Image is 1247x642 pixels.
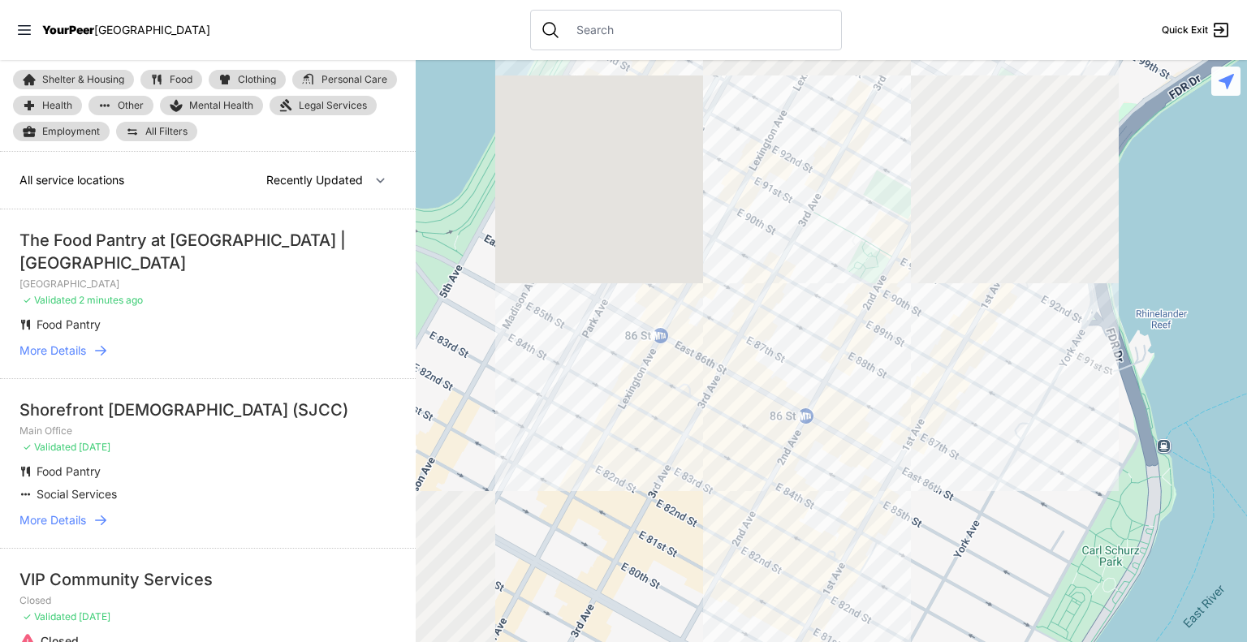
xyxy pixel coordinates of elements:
a: Other [88,96,153,115]
span: All service locations [19,173,124,187]
a: Shelter & Housing [13,70,134,89]
a: Personal Care [292,70,397,89]
input: Search [567,22,831,38]
span: Mental Health [189,99,253,112]
span: YourPeer [42,23,94,37]
span: ✓ Validated [23,610,76,623]
span: [DATE] [79,441,110,453]
span: Social Services [37,487,117,501]
a: Food [140,70,202,89]
span: More Details [19,512,86,528]
span: Legal Services [299,99,367,112]
a: Health [13,96,82,115]
a: More Details [19,512,396,528]
span: ✓ Validated [23,441,76,453]
a: Legal Services [270,96,377,115]
a: Mental Health [160,96,263,115]
span: More Details [19,343,86,359]
a: Employment [13,122,110,141]
p: Main Office [19,424,396,437]
p: Closed [19,594,396,607]
span: Food Pantry [37,464,101,478]
a: Quick Exit [1162,20,1231,40]
span: Food Pantry [37,317,101,331]
a: Clothing [209,70,286,89]
span: Clothing [238,75,276,84]
div: The Food Pantry at [GEOGRAPHIC_DATA] | [GEOGRAPHIC_DATA] [19,229,396,274]
span: Personal Care [321,75,387,84]
span: Quick Exit [1162,24,1208,37]
span: All Filters [145,127,188,136]
a: More Details [19,343,396,359]
a: All Filters [116,122,197,141]
div: Shorefront [DEMOGRAPHIC_DATA] (SJCC) [19,399,396,421]
span: Food [170,75,192,84]
span: 2 minutes ago [79,294,143,306]
p: [GEOGRAPHIC_DATA] [19,278,396,291]
a: YourPeer[GEOGRAPHIC_DATA] [42,25,210,35]
span: [GEOGRAPHIC_DATA] [94,23,210,37]
div: VIP Community Services [19,568,396,591]
span: Health [42,101,72,110]
span: ✓ Validated [23,294,76,306]
span: Employment [42,125,100,138]
span: Other [118,101,144,110]
span: [DATE] [79,610,110,623]
span: Shelter & Housing [42,75,124,84]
